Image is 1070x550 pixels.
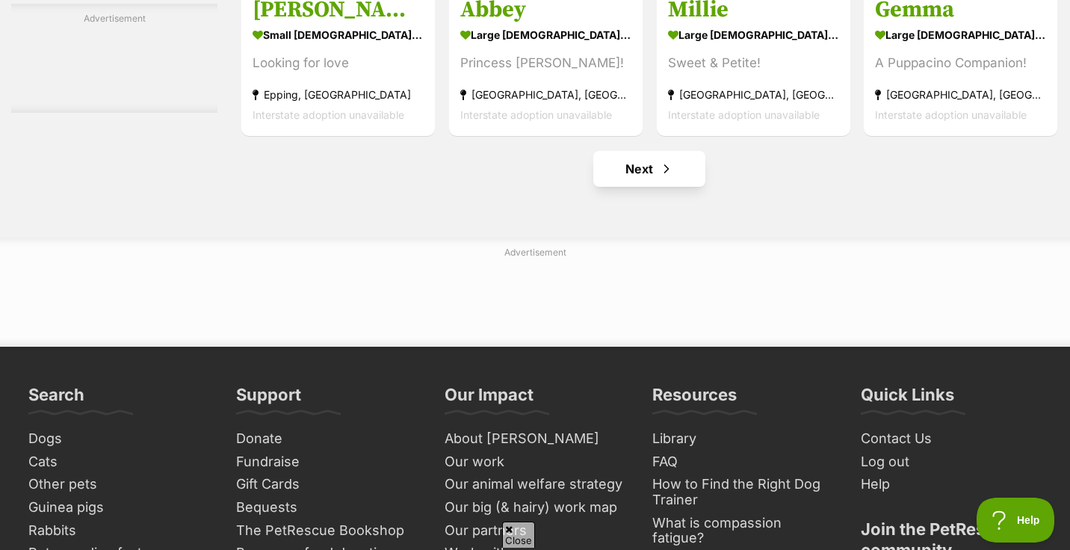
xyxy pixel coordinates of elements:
[253,53,424,73] div: Looking for love
[875,108,1027,121] span: Interstate adoption unavailable
[460,24,631,46] strong: large [DEMOGRAPHIC_DATA] Dog
[230,473,423,496] a: Gift Cards
[439,473,631,496] a: Our animal welfare strategy
[855,473,1048,496] a: Help
[668,53,839,73] div: Sweet & Petite!
[22,496,215,519] a: Guinea pigs
[460,84,631,105] strong: [GEOGRAPHIC_DATA], [GEOGRAPHIC_DATA]
[439,427,631,451] a: About [PERSON_NAME]
[11,4,217,113] div: Advertisement
[230,427,423,451] a: Donate
[230,496,423,519] a: Bequests
[460,53,631,73] div: Princess [PERSON_NAME]!
[253,108,404,121] span: Interstate adoption unavailable
[253,24,424,46] strong: small [DEMOGRAPHIC_DATA] Dog
[439,496,631,519] a: Our big (& hairy) work map
[646,512,839,550] a: What is compassion fatigue?
[646,473,839,511] a: How to Find the Right Dog Trainer
[460,108,612,121] span: Interstate adoption unavailable
[855,451,1048,474] a: Log out
[855,427,1048,451] a: Contact Us
[875,24,1046,46] strong: large [DEMOGRAPHIC_DATA] Dog
[439,519,631,543] a: Our partners
[22,519,215,543] a: Rabbits
[875,84,1046,105] strong: [GEOGRAPHIC_DATA], [GEOGRAPHIC_DATA]
[652,384,737,414] h3: Resources
[445,384,534,414] h3: Our Impact
[22,451,215,474] a: Cats
[502,522,535,548] span: Close
[230,451,423,474] a: Fundraise
[668,24,839,46] strong: large [DEMOGRAPHIC_DATA] Dog
[28,384,84,414] h3: Search
[593,151,705,187] a: Next page
[977,498,1055,543] iframe: Help Scout Beacon - Open
[668,108,820,121] span: Interstate adoption unavailable
[668,84,839,105] strong: [GEOGRAPHIC_DATA], [GEOGRAPHIC_DATA]
[230,519,423,543] a: The PetRescue Bookshop
[439,451,631,474] a: Our work
[875,53,1046,73] div: A Puppacino Companion!
[22,427,215,451] a: Dogs
[236,384,301,414] h3: Support
[253,84,424,105] strong: Epping, [GEOGRAPHIC_DATA]
[646,451,839,474] a: FAQ
[22,473,215,496] a: Other pets
[861,384,954,414] h3: Quick Links
[646,427,839,451] a: Library
[240,151,1059,187] nav: Pagination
